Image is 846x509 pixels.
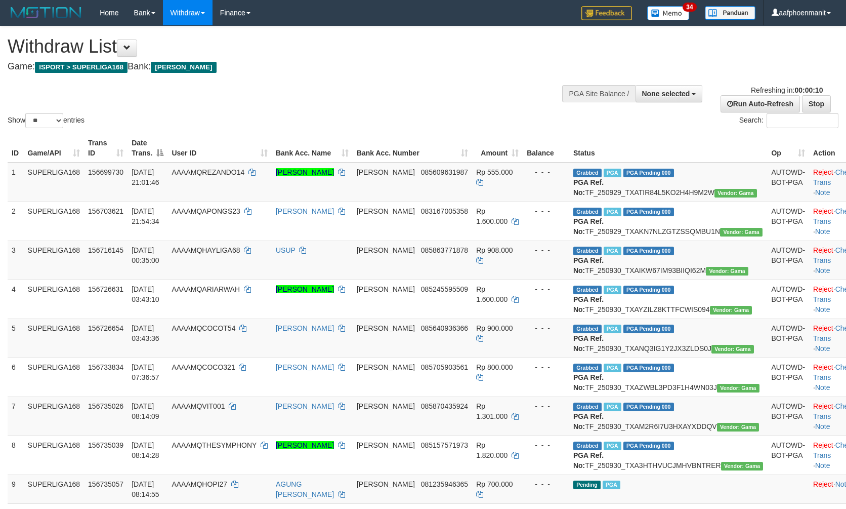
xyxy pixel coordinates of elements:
[132,285,159,303] span: [DATE] 03:43:10
[573,481,601,489] span: Pending
[24,436,84,475] td: SUPERLIGA168
[172,324,235,332] span: AAAAMQCOCOT54
[88,480,123,488] span: 156735057
[573,217,604,236] b: PGA Ref. No:
[813,285,833,293] a: Reject
[813,402,833,410] a: Reject
[24,280,84,319] td: SUPERLIGA168
[276,480,334,498] a: AGUNG [PERSON_NAME]
[8,202,24,241] td: 2
[8,62,554,72] h4: Game: Bank:
[172,363,235,371] span: AAAAMQCOCO321
[604,208,621,216] span: Marked by aafchhiseyha
[476,402,507,420] span: Rp 1.301.000
[132,324,159,342] span: [DATE] 03:43:36
[421,402,468,410] span: Copy 085870435924 to clipboard
[357,285,415,293] span: [PERSON_NAME]
[767,113,838,128] input: Search:
[276,363,334,371] a: [PERSON_NAME]
[714,189,757,198] span: Vendor URL: https://trx31.1velocity.biz
[353,134,472,163] th: Bank Acc. Number: activate to sort column ascending
[8,475,24,503] td: 9
[132,168,159,186] span: [DATE] 21:01:46
[813,480,833,488] a: Reject
[569,241,768,280] td: TF_250930_TXAIKW67IM93BIIQI62M
[476,324,513,332] span: Rp 900.000
[88,285,123,293] span: 156726631
[623,169,674,177] span: PGA Pending
[276,441,334,449] a: [PERSON_NAME]
[172,246,240,254] span: AAAAMQHAYLIGA68
[573,451,604,469] b: PGA Ref. No:
[815,188,830,197] a: Note
[815,461,830,469] a: Note
[623,403,674,411] span: PGA Pending
[476,168,513,176] span: Rp 555.000
[421,285,468,293] span: Copy 085245595509 to clipboard
[527,362,565,372] div: - - -
[569,436,768,475] td: TF_250930_TXA3HTHVUCJMHVBNTRER
[472,134,523,163] th: Amount: activate to sort column ascending
[24,241,84,280] td: SUPERLIGA168
[421,441,468,449] span: Copy 085157571973 to clipboard
[573,364,602,372] span: Grabbed
[88,402,123,410] span: 156735026
[813,246,833,254] a: Reject
[276,207,334,215] a: [PERSON_NAME]
[35,62,128,73] span: ISPORT > SUPERLIGA168
[604,247,621,255] span: Marked by aafchhiseyha
[604,286,621,294] span: Marked by aafchhiseyha
[815,344,830,353] a: Note
[767,163,809,202] td: AUTOWD-BOT-PGA
[573,295,604,314] b: PGA Ref. No:
[527,167,565,177] div: - - -
[128,134,167,163] th: Date Trans.: activate to sort column descending
[569,134,768,163] th: Status
[604,364,621,372] span: Marked by aafchhiseyha
[710,306,752,315] span: Vendor URL: https://trx31.1velocity.biz
[573,373,604,391] b: PGA Ref. No:
[683,3,696,12] span: 34
[24,358,84,397] td: SUPERLIGA168
[815,227,830,236] a: Note
[573,256,604,275] b: PGA Ref. No:
[706,267,748,276] span: Vendor URL: https://trx31.1velocity.biz
[8,163,24,202] td: 1
[813,441,833,449] a: Reject
[88,207,123,215] span: 156703621
[527,206,565,216] div: - - -
[623,442,674,450] span: PGA Pending
[573,442,602,450] span: Grabbed
[357,324,415,332] span: [PERSON_NAME]
[132,363,159,381] span: [DATE] 07:36:57
[84,134,128,163] th: Trans ID: activate to sort column ascending
[717,423,759,432] span: Vendor URL: https://trx31.1velocity.biz
[815,422,830,430] a: Note
[573,169,602,177] span: Grabbed
[476,363,513,371] span: Rp 800.000
[815,266,830,275] a: Note
[604,169,621,177] span: Marked by aafchhiseyha
[569,202,768,241] td: TF_250929_TXAKN7NLZGTZSSQMBU1N
[357,441,415,449] span: [PERSON_NAME]
[569,397,768,436] td: TF_250930_TXAM2R6I7U3HXAYXDDQV
[623,286,674,294] span: PGA Pending
[276,324,334,332] a: [PERSON_NAME]
[8,241,24,280] td: 3
[476,480,513,488] span: Rp 700.000
[421,207,468,215] span: Copy 083167005358 to clipboard
[24,134,84,163] th: Game/API: activate to sort column ascending
[647,6,690,20] img: Button%20Memo.svg
[642,90,690,98] span: None selected
[623,247,674,255] span: PGA Pending
[527,401,565,411] div: - - -
[623,325,674,333] span: PGA Pending
[25,113,63,128] select: Showentries
[357,207,415,215] span: [PERSON_NAME]
[813,168,833,176] a: Reject
[8,5,84,20] img: MOTION_logo.png
[636,85,703,102] button: None selected
[276,168,334,176] a: [PERSON_NAME]
[151,62,216,73] span: [PERSON_NAME]
[476,441,507,459] span: Rp 1.820.000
